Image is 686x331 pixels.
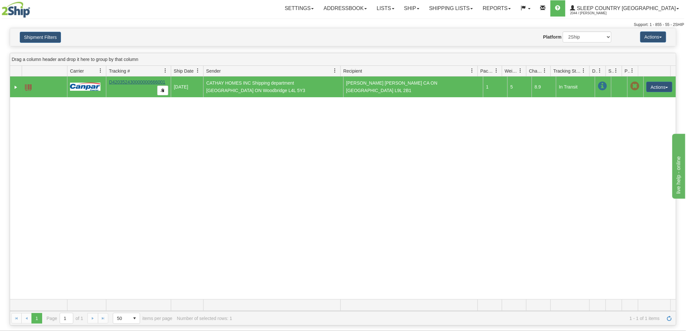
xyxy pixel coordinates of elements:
[171,77,203,97] td: [DATE]
[595,65,606,76] a: Delivery Status filter column settings
[553,68,582,74] span: Tracking Status
[556,77,595,97] td: In Transit
[609,68,614,74] span: Shipment Issues
[13,84,19,90] a: Expand
[515,65,526,76] a: Weight filter column settings
[192,65,203,76] a: Ship Date filter column settings
[630,82,639,91] span: Pickup Not Assigned
[109,68,130,74] span: Tracking #
[160,65,171,76] a: Tracking # filter column settings
[329,65,340,76] a: Sender filter column settings
[20,32,61,43] button: Shipment Filters
[491,65,502,76] a: Packages filter column settings
[640,31,666,42] button: Actions
[611,65,622,76] a: Shipment Issues filter column settings
[117,315,125,322] span: 50
[70,83,101,91] img: 14 - Canpar
[671,132,685,198] iframe: chat widget
[507,77,532,97] td: 5
[646,82,672,92] button: Actions
[424,0,478,17] a: Shipping lists
[2,2,30,18] img: logo2044.jpg
[203,77,343,97] td: CATHAY HOMES INC Shipping department [GEOGRAPHIC_DATA] ON Woodbridge L4L 5Y3
[5,4,60,12] div: live help - online
[372,0,399,17] a: Lists
[539,65,550,76] a: Charge filter column settings
[177,316,232,321] div: Number of selected rows: 1
[95,65,106,76] a: Carrier filter column settings
[664,313,675,324] a: Refresh
[113,313,172,324] span: items per page
[480,68,494,74] span: Packages
[478,0,516,17] a: Reports
[31,313,42,324] span: Page 1
[174,68,194,74] span: Ship Date
[343,77,483,97] td: [PERSON_NAME] [PERSON_NAME] CA ON [GEOGRAPHIC_DATA] L9L 2B1
[237,316,660,321] span: 1 - 1 of 1 items
[467,65,478,76] a: Recipient filter column settings
[543,34,562,40] label: Platform
[319,0,372,17] a: Addressbook
[343,68,362,74] span: Recipient
[47,313,83,324] span: Page of 1
[280,0,319,17] a: Settings
[157,86,168,95] button: Copy to clipboard
[483,77,507,97] td: 1
[575,6,676,11] span: Sleep Country [GEOGRAPHIC_DATA]
[60,313,73,324] input: Page 1
[25,81,31,92] a: Label
[2,22,684,28] div: Support: 1 - 855 - 55 - 2SHIP
[578,65,589,76] a: Tracking Status filter column settings
[570,10,619,17] span: 2044 / [PERSON_NAME]
[532,77,556,97] td: 8.9
[505,68,518,74] span: Weight
[70,68,84,74] span: Carrier
[113,313,140,324] span: Page sizes drop down
[625,68,630,74] span: Pickup Status
[109,79,165,85] a: D420352430000000666001
[598,82,607,91] span: In Transit
[10,53,676,66] div: grid grouping header
[206,68,221,74] span: Sender
[399,0,424,17] a: Ship
[565,0,684,17] a: Sleep Country [GEOGRAPHIC_DATA] 2044 / [PERSON_NAME]
[129,313,140,324] span: select
[627,65,638,76] a: Pickup Status filter column settings
[529,68,543,74] span: Charge
[592,68,598,74] span: Delivery Status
